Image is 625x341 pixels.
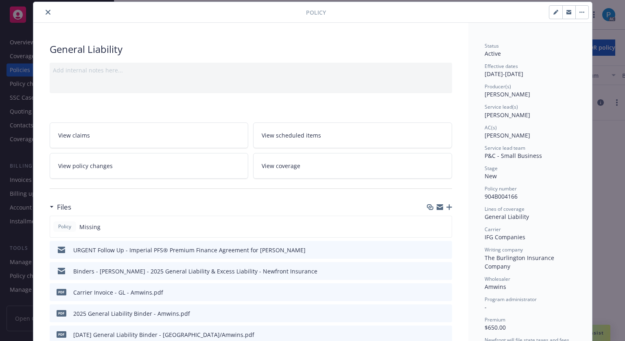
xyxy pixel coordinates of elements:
[485,283,506,291] span: Amwins
[253,153,452,179] a: View coverage
[57,310,66,316] span: pdf
[485,296,537,303] span: Program administrator
[485,103,518,110] span: Service lead(s)
[53,66,449,74] div: Add internal notes here...
[485,152,542,160] span: P&C - Small Business
[57,223,73,230] span: Policy
[485,63,576,78] div: [DATE] - [DATE]
[73,330,254,339] div: [DATE] General Liability Binder - [GEOGRAPHIC_DATA]/Amwins.pdf
[428,246,435,254] button: download file
[50,42,452,56] div: General Liability
[79,223,101,231] span: Missing
[485,124,497,131] span: AC(s)
[57,202,71,212] h3: Files
[485,165,498,172] span: Stage
[485,63,518,70] span: Effective dates
[73,267,317,275] div: Binders - [PERSON_NAME] - 2025 General Liability & Excess Liability - Newfront Insurance
[428,309,435,318] button: download file
[43,7,53,17] button: close
[485,50,501,57] span: Active
[73,309,190,318] div: 2025 General Liability Binder - Amwins.pdf
[428,330,435,339] button: download file
[485,303,487,311] span: -
[485,226,501,233] span: Carrier
[73,246,306,254] div: URGENT Follow Up - Imperial PFS® Premium Finance Agreement for [PERSON_NAME]
[262,131,321,140] span: View scheduled items
[485,324,506,331] span: $650.00
[50,153,249,179] a: View policy changes
[57,331,66,337] span: pdf
[485,246,523,253] span: Writing company
[441,330,449,339] button: preview file
[441,309,449,318] button: preview file
[441,246,449,254] button: preview file
[485,144,525,151] span: Service lead team
[485,90,530,98] span: [PERSON_NAME]
[262,162,300,170] span: View coverage
[306,8,326,17] span: Policy
[73,288,163,297] div: Carrier Invoice - GL - Amwins.pdf
[485,233,525,241] span: IFG Companies
[485,316,505,323] span: Premium
[50,122,249,148] a: View claims
[441,267,449,275] button: preview file
[485,42,499,49] span: Status
[441,288,449,297] button: preview file
[58,162,113,170] span: View policy changes
[485,83,511,90] span: Producer(s)
[253,122,452,148] a: View scheduled items
[485,131,530,139] span: [PERSON_NAME]
[428,288,435,297] button: download file
[485,212,576,221] div: General Liability
[58,131,90,140] span: View claims
[485,254,556,270] span: The Burlington Insurance Company
[485,172,497,180] span: New
[485,192,518,200] span: 904B004166
[50,202,71,212] div: Files
[57,289,66,295] span: pdf
[485,185,517,192] span: Policy number
[485,205,524,212] span: Lines of coverage
[485,275,510,282] span: Wholesaler
[428,267,435,275] button: download file
[485,111,530,119] span: [PERSON_NAME]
